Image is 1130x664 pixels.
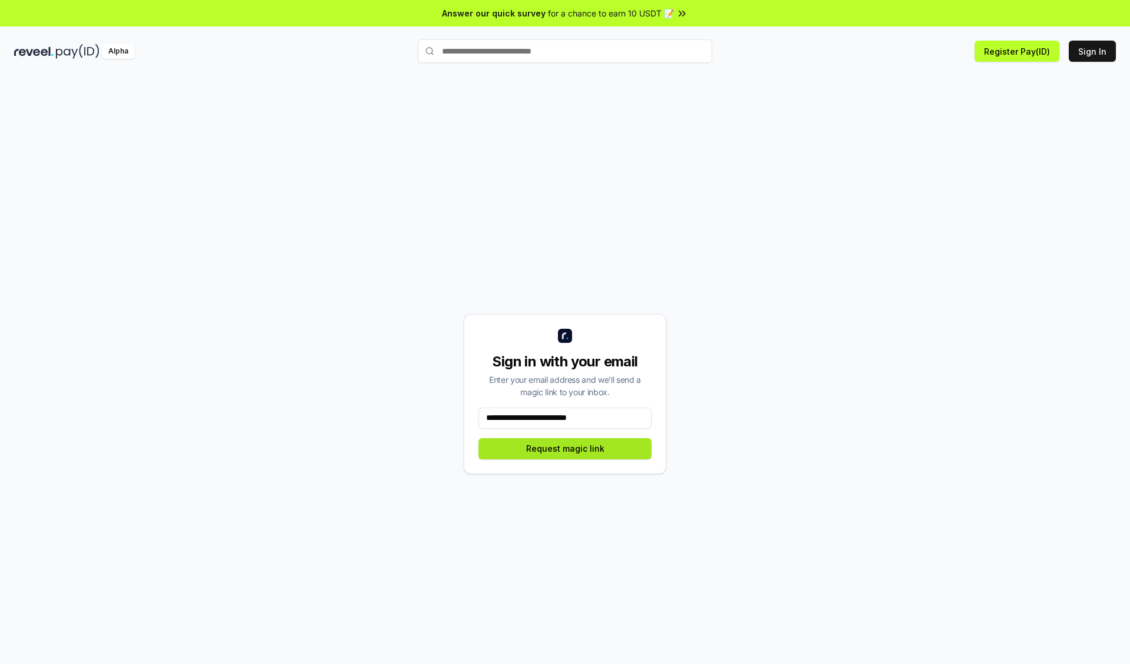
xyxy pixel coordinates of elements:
button: Sign In [1069,41,1116,62]
span: for a chance to earn 10 USDT 📝 [548,7,674,19]
img: reveel_dark [14,44,54,59]
img: logo_small [558,329,572,343]
div: Alpha [102,44,135,59]
span: Answer our quick survey [442,7,546,19]
button: Register Pay(ID) [975,41,1059,62]
button: Request magic link [478,438,652,459]
img: pay_id [56,44,99,59]
div: Sign in with your email [478,352,652,371]
div: Enter your email address and we’ll send a magic link to your inbox. [478,373,652,398]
